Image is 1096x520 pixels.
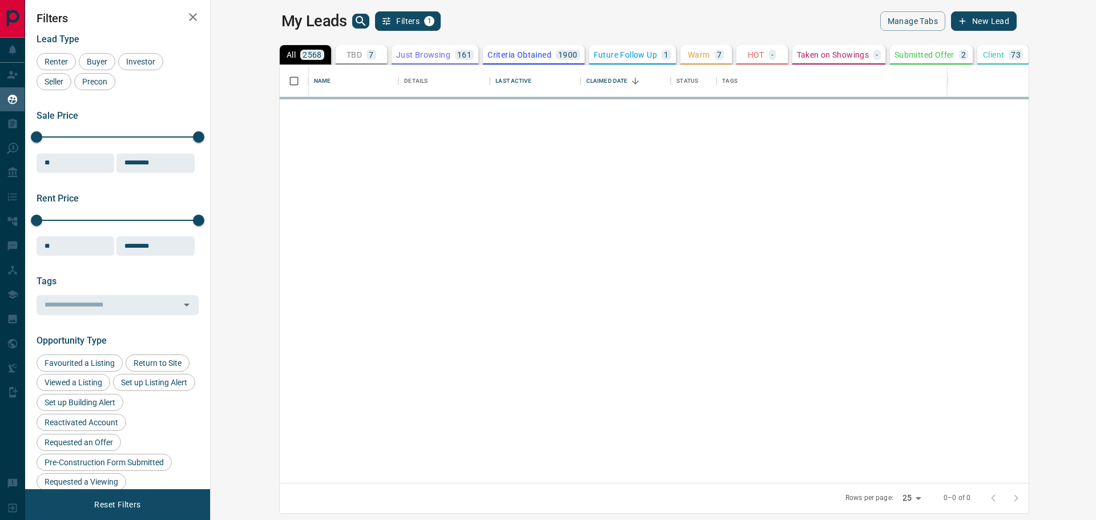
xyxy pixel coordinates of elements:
[83,57,111,66] span: Buyer
[37,374,110,391] div: Viewed a Listing
[876,51,878,59] p: -
[41,458,168,467] span: Pre-Construction Form Submitted
[404,65,428,97] div: Details
[37,394,123,411] div: Set up Building Alert
[748,51,764,59] p: HOT
[880,11,945,31] button: Manage Tabs
[74,73,115,90] div: Precon
[37,193,79,204] span: Rent Price
[951,11,1017,31] button: New Lead
[581,65,671,97] div: Claimed Date
[118,53,163,70] div: Investor
[717,51,722,59] p: 7
[1011,51,1021,59] p: 73
[41,77,67,86] span: Seller
[314,65,331,97] div: Name
[845,493,893,503] p: Rows per page:
[37,414,126,431] div: Reactivated Account
[113,374,195,391] div: Set up Listing Alert
[117,378,191,387] span: Set up Listing Alert
[287,51,296,59] p: All
[79,53,115,70] div: Buyer
[346,51,362,59] p: TBD
[41,418,122,427] span: Reactivated Account
[396,51,450,59] p: Just Browsing
[983,51,1004,59] p: Client
[41,477,122,486] span: Requested a Viewing
[369,51,373,59] p: 7
[130,358,186,368] span: Return to Site
[37,110,78,121] span: Sale Price
[78,77,111,86] span: Precon
[37,34,79,45] span: Lead Type
[41,438,117,447] span: Requested an Offer
[37,53,76,70] div: Renter
[894,51,954,59] p: Submitted Offer
[771,51,773,59] p: -
[87,495,148,514] button: Reset Filters
[41,398,119,407] span: Set up Building Alert
[308,65,398,97] div: Name
[457,51,472,59] p: 161
[586,65,628,97] div: Claimed Date
[664,51,668,59] p: 1
[594,51,657,59] p: Future Follow Up
[487,51,551,59] p: Criteria Obtained
[627,73,643,89] button: Sort
[37,11,199,25] h2: Filters
[490,65,580,97] div: Last Active
[37,454,172,471] div: Pre-Construction Form Submitted
[37,276,57,287] span: Tags
[558,51,578,59] p: 1900
[398,65,490,97] div: Details
[898,490,925,506] div: 25
[688,51,710,59] p: Warm
[303,51,322,59] p: 2568
[716,65,1078,97] div: Tags
[37,73,71,90] div: Seller
[41,378,106,387] span: Viewed a Listing
[122,57,159,66] span: Investor
[281,12,347,30] h1: My Leads
[375,11,441,31] button: Filters1
[352,14,369,29] button: search button
[961,51,966,59] p: 2
[37,354,123,372] div: Favourited a Listing
[495,65,531,97] div: Last Active
[37,473,126,490] div: Requested a Viewing
[37,335,107,346] span: Opportunity Type
[797,51,869,59] p: Taken on Showings
[676,65,698,97] div: Status
[722,65,738,97] div: Tags
[41,358,119,368] span: Favourited a Listing
[126,354,190,372] div: Return to Site
[671,65,716,97] div: Status
[425,17,433,25] span: 1
[179,297,195,313] button: Open
[41,57,72,66] span: Renter
[944,493,970,503] p: 0–0 of 0
[37,434,121,451] div: Requested an Offer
